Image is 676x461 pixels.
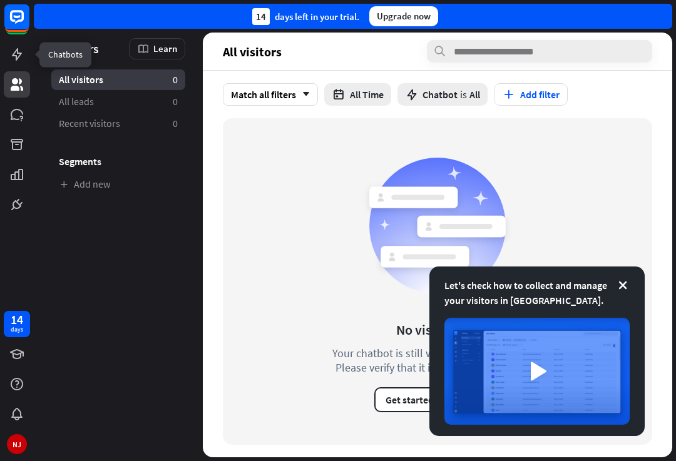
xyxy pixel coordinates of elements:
div: days left in your trial. [252,8,359,25]
span: All leads [59,95,94,108]
aside: 0 [173,73,178,86]
button: All Time [324,83,391,106]
div: NJ [7,434,27,454]
span: is [460,88,467,101]
a: Recent visitors 0 [51,113,185,134]
div: 14 [252,8,270,25]
i: arrow_down [296,91,310,98]
div: days [11,325,23,334]
span: Chatbot [422,88,458,101]
aside: 0 [173,95,178,108]
a: Add new [51,174,185,195]
div: Match all filters [223,83,318,106]
div: 14 [11,314,23,325]
span: Learn [153,43,177,54]
div: Your chatbot is still waiting for its first visitor. Please verify that it is active and accessible. [309,346,566,375]
div: Upgrade now [369,6,438,26]
a: All leads 0 [51,91,185,112]
span: Recent visitors [59,117,120,130]
button: Add filter [494,83,568,106]
span: Visitors [59,41,99,56]
aside: 0 [173,117,178,130]
span: All visitors [223,44,282,59]
div: No visitors yet [396,321,479,338]
span: All visitors [59,73,103,86]
button: Open LiveChat chat widget [10,5,48,43]
a: 14 days [4,311,30,337]
img: image [444,318,630,425]
span: All [469,88,480,101]
div: Let's check how to collect and manage your visitors in [GEOGRAPHIC_DATA]. [444,278,630,308]
button: Get started with Visitors [374,387,501,412]
h3: Segments [51,155,185,168]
